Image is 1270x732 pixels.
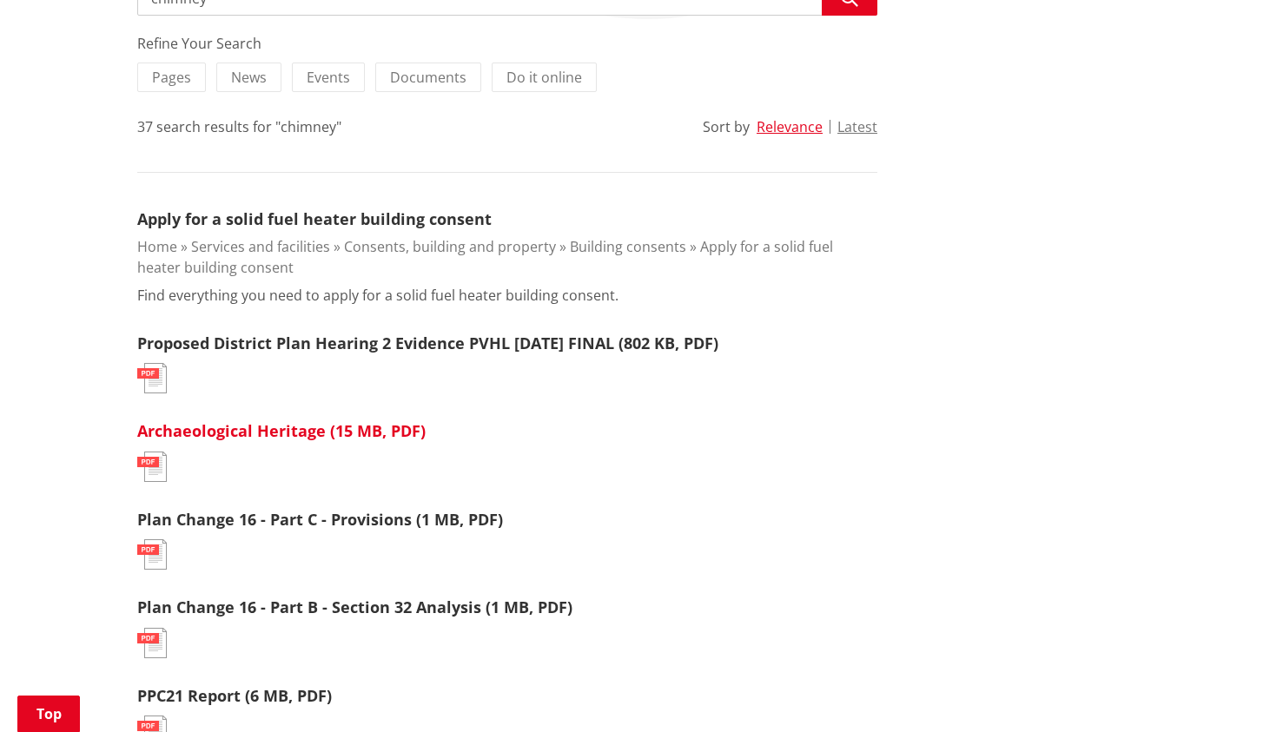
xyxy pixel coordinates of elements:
a: Building consents [570,237,686,256]
div: Refine Your Search [137,33,877,54]
a: PPC21 Report (6 MB, PDF) [137,685,332,706]
a: Home [137,237,177,256]
a: Apply for a solid fuel heater building consent​ [137,237,833,277]
button: Latest [837,119,877,135]
div: Sort by [703,116,750,137]
div: 37 search results for "chimney" [137,116,341,137]
span: Do it online [506,68,582,87]
a: Consents, building and property [344,237,556,256]
a: Proposed District Plan Hearing 2 Evidence PVHL [DATE] FINAL (802 KB, PDF) [137,333,718,353]
img: document-pdf.svg [137,363,167,393]
a: Plan Change 16 - Part C - Provisions (1 MB, PDF) [137,509,503,530]
span: Events [307,68,350,87]
span: News [231,68,267,87]
a: Services and facilities [191,237,330,256]
span: Pages [152,68,191,87]
a: Archaeological Heritage (15 MB, PDF) [137,420,426,441]
img: document-pdf.svg [137,628,167,658]
p: Find everything you need to apply for a solid fuel heater building consent. [137,285,618,306]
button: Relevance [757,119,823,135]
img: document-pdf.svg [137,539,167,570]
a: Plan Change 16 - Part B - Section 32 Analysis (1 MB, PDF) [137,597,572,617]
a: Apply for a solid fuel heater building consent [137,208,492,229]
span: Documents [390,68,466,87]
a: Top [17,696,80,732]
img: document-pdf.svg [137,452,167,482]
iframe: Messenger Launcher [1190,659,1253,722]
